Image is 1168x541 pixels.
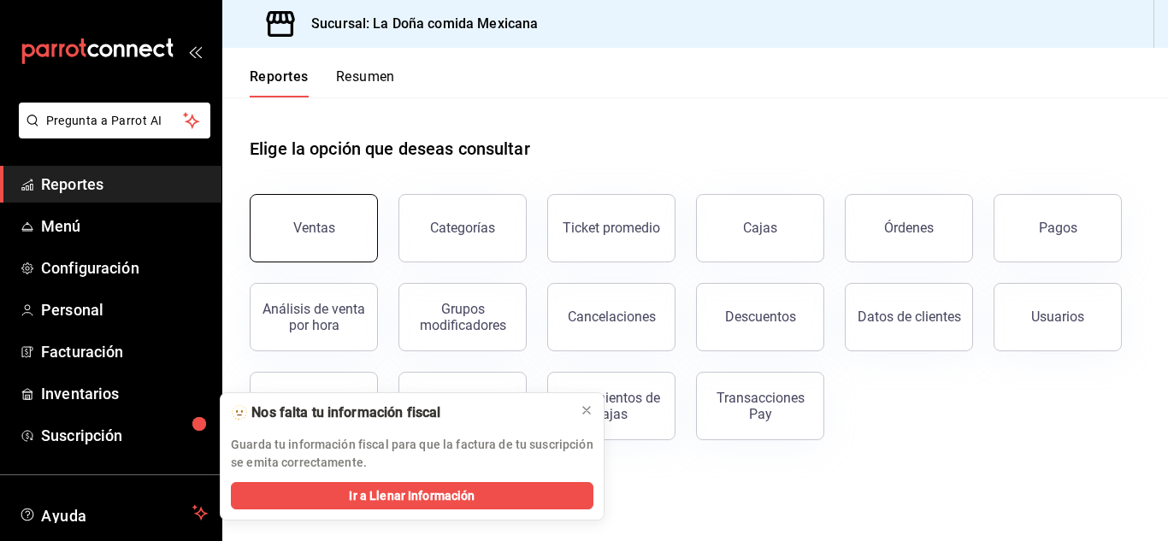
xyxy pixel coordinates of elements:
[41,340,208,363] span: Facturación
[231,482,593,509] button: Ir a Llenar Información
[725,309,796,325] div: Descuentos
[349,487,475,505] span: Ir a Llenar Información
[250,372,378,440] button: Reporte de asistencia
[293,220,335,236] div: Ventas
[884,220,934,236] div: Órdenes
[336,68,395,97] button: Resumen
[845,283,973,351] button: Datos de clientes
[19,103,210,138] button: Pregunta a Parrot AI
[1039,220,1077,236] div: Pagos
[696,194,824,262] button: Cajas
[696,372,824,440] button: Transacciones Pay
[430,220,495,236] div: Categorías
[41,424,208,447] span: Suscripción
[558,390,664,422] div: Movimientos de cajas
[410,301,516,333] div: Grupos modificadores
[41,382,208,405] span: Inventarios
[398,283,527,351] button: Grupos modificadores
[563,220,660,236] div: Ticket promedio
[41,215,208,238] span: Menú
[858,309,961,325] div: Datos de clientes
[845,194,973,262] button: Órdenes
[1031,309,1084,325] div: Usuarios
[250,194,378,262] button: Ventas
[568,309,656,325] div: Cancelaciones
[188,44,202,58] button: open_drawer_menu
[250,68,309,97] button: Reportes
[261,301,367,333] div: Análisis de venta por hora
[41,173,208,196] span: Reportes
[261,390,367,422] div: Reporte de asistencia
[41,298,208,321] span: Personal
[250,68,395,97] div: navigation tabs
[46,112,184,130] span: Pregunta a Parrot AI
[298,14,538,34] h3: Sucursal: La Doña comida Mexicana
[41,503,186,523] span: Ayuda
[410,390,516,422] div: Costos y márgenes
[994,194,1122,262] button: Pagos
[547,283,675,351] button: Cancelaciones
[743,220,777,236] div: Cajas
[696,283,824,351] button: Descuentos
[707,390,813,422] div: Transacciones Pay
[547,194,675,262] button: Ticket promedio
[398,194,527,262] button: Categorías
[547,372,675,440] button: Movimientos de cajas
[994,283,1122,351] button: Usuarios
[250,136,530,162] h1: Elige la opción que deseas consultar
[12,124,210,142] a: Pregunta a Parrot AI
[231,436,593,472] p: Guarda tu información fiscal para que la factura de tu suscripción se emita correctamente.
[398,372,527,440] button: Costos y márgenes
[250,283,378,351] button: Análisis de venta por hora
[41,256,208,279] span: Configuración
[231,403,566,422] div: 🫥 Nos falta tu información fiscal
